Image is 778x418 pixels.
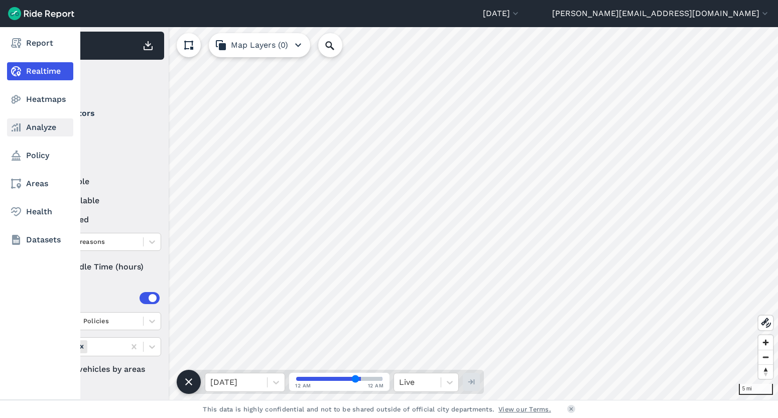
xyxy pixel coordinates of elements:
[7,147,73,165] a: Policy
[41,127,161,140] label: Lime
[552,8,770,20] button: [PERSON_NAME][EMAIL_ADDRESS][DOMAIN_NAME]
[318,33,358,57] input: Search Location or Vehicles
[498,404,551,414] a: View our Terms.
[295,382,311,389] span: 12 AM
[41,258,161,276] div: Idle Time (hours)
[758,335,773,350] button: Zoom in
[41,176,161,188] label: available
[7,90,73,108] a: Heatmaps
[41,284,160,312] summary: Areas
[758,350,773,364] button: Zoom out
[54,292,160,304] div: Areas
[41,148,160,176] summary: Status
[368,382,384,389] span: 12 AM
[758,364,773,379] button: Reset bearing to north
[7,34,73,52] a: Report
[37,64,164,95] div: Filter
[41,99,160,127] summary: Operators
[41,363,161,375] label: Filter vehicles by areas
[8,7,74,20] img: Ride Report
[209,33,310,57] button: Map Layers (0)
[41,195,161,207] label: unavailable
[7,118,73,136] a: Analyze
[7,203,73,221] a: Health
[32,27,778,400] canvas: Map
[739,384,773,395] div: 5 mi
[7,62,73,80] a: Realtime
[7,231,73,249] a: Datasets
[76,340,87,353] div: Remove Areas (0)
[7,175,73,193] a: Areas
[41,214,161,226] label: reserved
[483,8,521,20] button: [DATE]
